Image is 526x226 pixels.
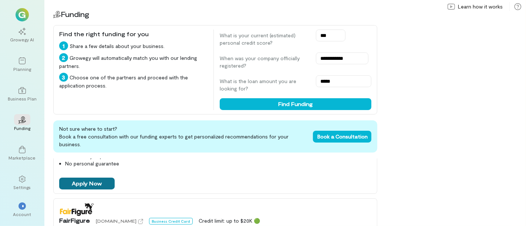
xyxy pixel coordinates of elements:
[9,169,36,196] a: Settings
[220,98,371,110] button: Find Funding
[96,218,136,223] span: [DOMAIN_NAME]
[458,3,503,10] span: Learn how it works
[96,217,143,225] a: [DOMAIN_NAME]
[9,81,36,107] a: Business Plan
[59,73,208,89] div: Choose one of the partners and proceed with the application process.
[14,125,30,131] div: Funding
[59,30,208,38] div: Find the right funding for you
[59,216,90,225] span: FairFigure
[9,196,36,223] div: *Account
[59,178,115,189] button: Apply Now
[313,131,371,143] button: Book a Consultation
[9,110,36,137] a: Funding
[59,41,208,50] div: Share a few details about your business.
[59,203,94,216] img: FairFigure
[317,133,368,140] span: Book a Consultation
[13,66,31,72] div: Planning
[254,218,260,224] span: 🟢
[220,55,308,69] label: When was your company officially registered?
[220,78,308,92] label: What is the loan amount you are looking for?
[59,53,208,70] div: Growegy will automatically match you with our lending partners.
[149,218,193,225] div: Business Credit Card
[14,184,31,190] div: Settings
[10,37,34,42] div: Growegy AI
[9,140,36,167] a: Marketplace
[61,10,89,18] span: Funding
[9,51,36,78] a: Planning
[13,211,31,217] div: Account
[199,217,260,225] div: Credit limit: up to $20K
[59,53,68,62] div: 2
[53,120,377,153] div: Not sure where to start? Book a free consultation with our funding experts to get personalized re...
[59,41,68,50] div: 1
[65,160,371,167] li: No personal guarantee
[9,22,36,48] a: Growegy AI
[59,73,68,82] div: 3
[9,155,36,161] div: Marketplace
[8,96,37,102] div: Business Plan
[220,32,308,47] label: What is your current (estimated) personal credit score?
